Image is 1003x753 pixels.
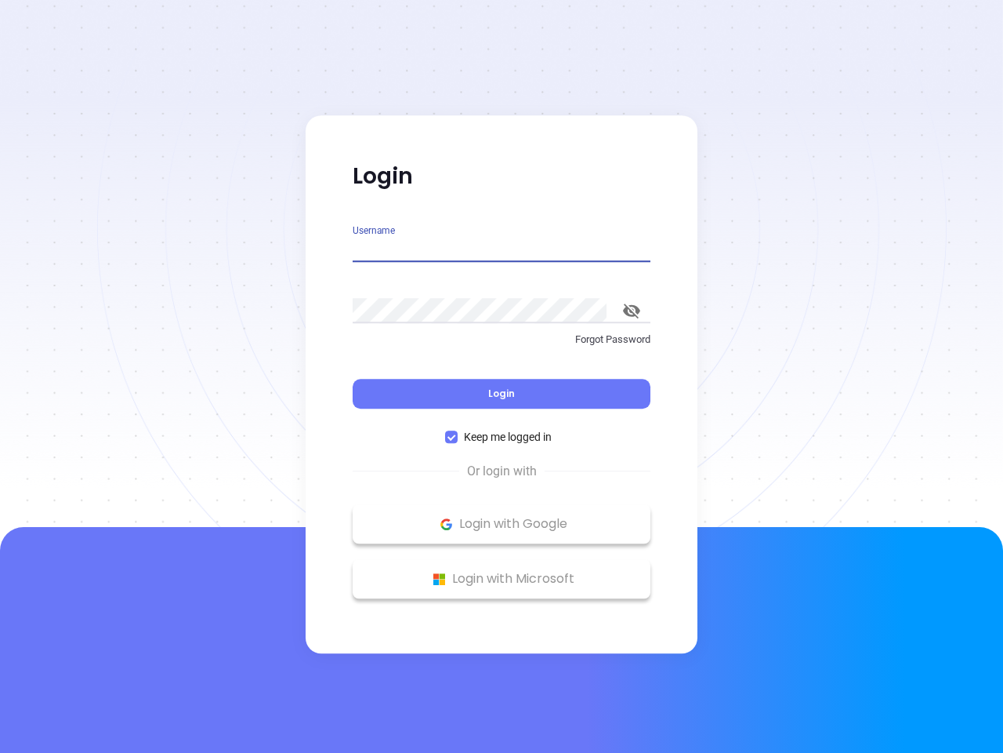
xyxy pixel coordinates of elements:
[360,567,643,591] p: Login with Microsoft
[459,462,545,481] span: Or login with
[613,292,650,329] button: toggle password visibility
[360,512,643,536] p: Login with Google
[436,515,456,534] img: Google Logo
[353,332,650,347] p: Forgot Password
[353,332,650,360] a: Forgot Password
[353,379,650,409] button: Login
[353,504,650,544] button: Google Logo Login with Google
[488,387,515,400] span: Login
[353,162,650,191] p: Login
[353,226,395,235] label: Username
[458,428,558,446] span: Keep me logged in
[429,569,449,589] img: Microsoft Logo
[353,559,650,598] button: Microsoft Logo Login with Microsoft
